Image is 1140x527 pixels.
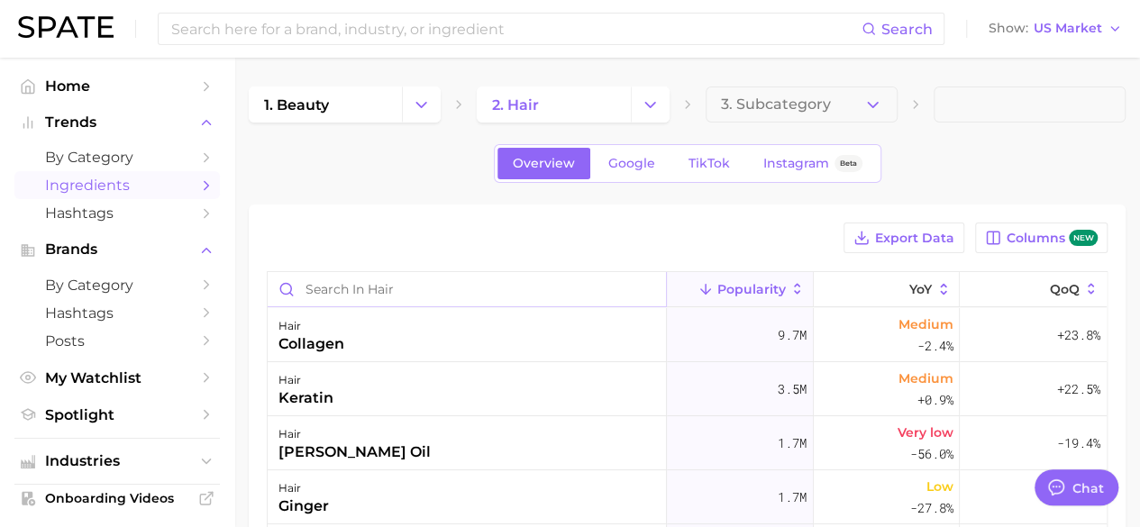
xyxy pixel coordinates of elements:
input: Search in hair [268,272,666,306]
a: Hashtags [14,199,220,227]
div: hair [278,369,333,391]
span: Very low [897,422,953,443]
span: -19.4% [1057,432,1100,454]
a: Onboarding Videos [14,485,220,512]
button: hair[PERSON_NAME] oil1.7mVery low-56.0%-19.4% [268,416,1107,470]
span: QoQ [1050,282,1080,296]
span: Onboarding Videos [45,490,189,506]
span: Google [608,156,655,171]
span: 3. Subcategory [721,96,831,113]
div: collagen [278,333,344,355]
span: +0.9% [917,389,953,411]
div: hair [278,315,344,337]
span: 1.7m [778,432,807,454]
a: Ingredients [14,171,220,199]
span: by Category [45,277,189,294]
input: Search here for a brand, industry, or ingredient [169,14,862,44]
span: Hashtags [45,304,189,322]
span: new [1069,230,1098,247]
button: haircollagen9.7mMedium-2.4%+23.8% [268,308,1107,362]
span: Home [45,77,189,95]
span: Medium [898,313,953,335]
span: Low [926,476,953,497]
span: Instagram [763,156,829,171]
span: Columns [1007,230,1098,247]
span: Brands [45,241,189,258]
button: Change Category [402,86,441,123]
span: Overview [513,156,575,171]
span: Spotlight [45,406,189,423]
a: by Category [14,143,220,171]
span: -56.0% [909,443,953,465]
span: Export Data [875,231,954,246]
button: Export Data [844,223,964,253]
span: Ingredients [45,177,189,194]
span: -27.8% [909,497,953,519]
button: hairkeratin3.5mMedium+0.9%+22.5% [268,362,1107,416]
span: US Market [1034,23,1102,33]
span: 2. hair [492,96,539,114]
span: 1. beauty [264,96,329,114]
button: hairginger1.7mLow-27.8%+153.9% [268,470,1107,524]
button: Popularity [667,272,814,307]
a: Overview [497,148,590,179]
div: hair [278,423,431,445]
button: Industries [14,448,220,475]
span: Hashtags [45,204,189,222]
button: Change Category [631,86,670,123]
button: YoY [814,272,961,307]
span: -2.4% [917,335,953,357]
span: Popularity [717,282,786,296]
div: hair [278,477,329,499]
img: SPATE [18,16,114,38]
a: TikTok [673,148,745,179]
span: by Category [45,149,189,166]
a: Google [593,148,670,179]
span: 1.7m [778,486,807,508]
span: Show [989,23,1028,33]
button: Columnsnew [975,223,1108,253]
span: YoY [909,282,932,296]
button: QoQ [960,272,1107,307]
span: TikTok [689,156,730,171]
a: InstagramBeta [748,148,878,179]
span: Posts [45,332,189,350]
button: ShowUS Market [984,17,1126,41]
span: 9.7m [778,324,807,346]
span: Trends [45,114,189,131]
div: ginger [278,495,329,517]
a: 1. beauty [249,86,402,123]
span: My Watchlist [45,369,189,386]
a: Hashtags [14,299,220,327]
span: 3.5m [778,378,807,400]
a: Spotlight [14,401,220,429]
span: Medium [898,368,953,389]
a: 2. hair [477,86,630,123]
button: Trends [14,109,220,136]
span: +23.8% [1057,324,1100,346]
span: Industries [45,453,189,469]
button: Brands [14,236,220,263]
a: My Watchlist [14,364,220,392]
a: Posts [14,327,220,355]
span: Beta [840,156,857,171]
a: by Category [14,271,220,299]
div: keratin [278,387,333,409]
div: [PERSON_NAME] oil [278,441,431,463]
button: 3. Subcategory [706,86,898,123]
a: Home [14,72,220,100]
span: Search [881,21,933,38]
span: +22.5% [1057,378,1100,400]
